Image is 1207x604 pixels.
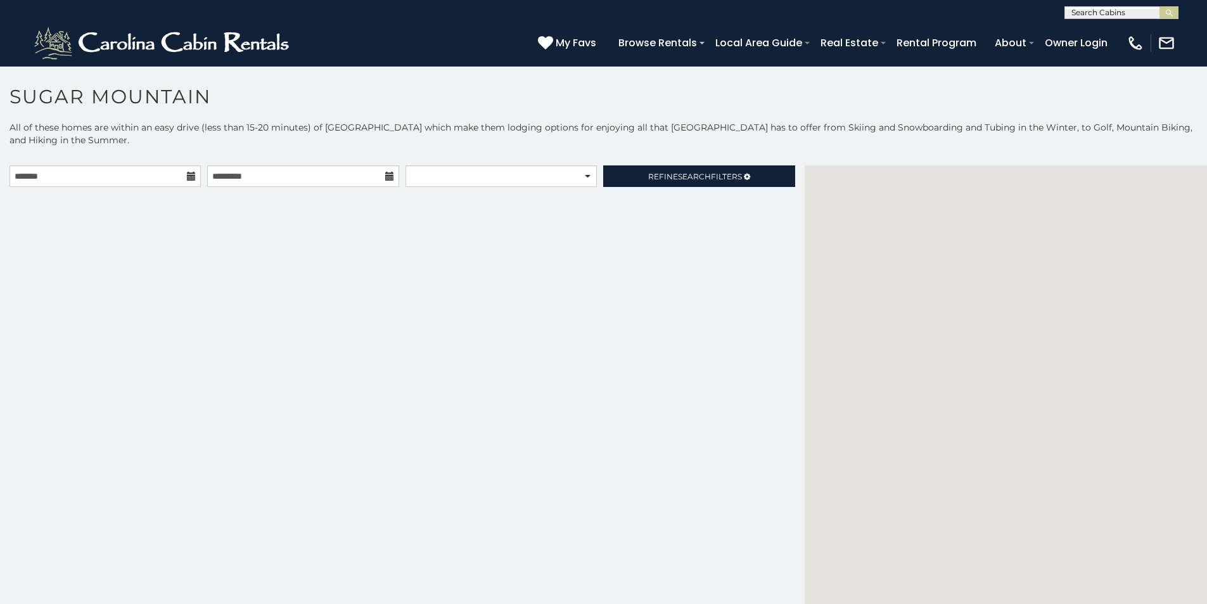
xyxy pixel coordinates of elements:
a: About [988,32,1033,54]
a: My Favs [538,35,599,51]
a: RefineSearchFilters [603,165,795,187]
img: phone-regular-white.png [1127,34,1144,52]
span: My Favs [556,35,596,51]
img: White-1-2.png [32,24,295,62]
a: Local Area Guide [709,32,808,54]
span: Search [678,172,711,181]
a: Owner Login [1038,32,1114,54]
span: Refine Filters [648,172,742,181]
a: Rental Program [890,32,983,54]
a: Real Estate [814,32,884,54]
img: mail-regular-white.png [1158,34,1175,52]
a: Browse Rentals [612,32,703,54]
